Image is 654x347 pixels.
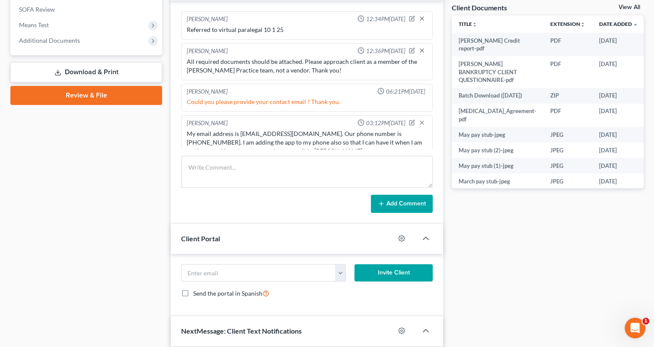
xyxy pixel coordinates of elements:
span: 12:34PM[DATE] [366,15,405,23]
span: 12:36PM[DATE] [366,47,405,55]
td: JPEG [543,127,592,142]
span: Additional Documents [19,37,80,44]
iframe: Intercom live chat [625,318,645,338]
a: SOFA Review [12,2,162,17]
div: Could you please provide your contact email ? Thank you. [187,98,427,106]
td: May pay stub (2)-jpeg [452,142,543,158]
td: March pay stub-jpeg [452,173,543,189]
td: May pay stub (1)-jpeg [452,158,543,173]
a: Extensionunfold_more [550,21,585,27]
td: [DATE] [592,104,645,127]
div: Client Documents [452,3,507,12]
td: PDF [543,56,592,88]
td: PDF [543,33,592,57]
div: [PERSON_NAME] [187,119,228,128]
span: Client Portal [181,234,220,243]
td: [DATE] [592,33,645,57]
td: [PERSON_NAME] BANKRUPTCY CLIENT QUESTIONNAIRE-pdf [452,56,543,88]
a: Date Added expand_more [599,21,638,27]
div: My email address is [EMAIL_ADDRESS][DOMAIN_NAME]. Our phone number is [PHONE_NUMBER]. I am adding... [187,129,427,155]
td: [PERSON_NAME] Credit report-pdf [452,33,543,57]
td: [DATE] [592,142,645,158]
td: [DATE] [592,88,645,104]
a: Review & File [10,86,162,105]
div: Referred to virtual paralegal 10 1 25 [187,25,427,34]
td: [DATE] [592,173,645,189]
td: JPEG [543,158,592,173]
span: SOFA Review [19,6,55,13]
a: Download & Print [10,62,162,82]
div: [PERSON_NAME] [187,15,228,24]
td: [DATE] [592,127,645,142]
span: 03:12PM[DATE] [366,119,405,127]
td: May pay stub-jpeg [452,127,543,142]
i: unfold_more [472,22,477,27]
td: [DATE] [592,158,645,173]
span: Means Test [19,21,49,28]
td: Batch Download ([DATE]) [452,88,543,104]
button: Invite Client [354,264,433,281]
td: [MEDICAL_DATA]_Agreement-pdf [452,104,543,127]
div: All required documents should be attached. Please approach client as a member of the [PERSON_NAME... [187,57,427,75]
span: 1 [642,318,649,325]
a: View All [619,4,640,10]
i: unfold_more [580,22,585,27]
td: ZIP [543,88,592,104]
td: PDF [543,104,592,127]
td: [DATE] [592,56,645,88]
input: Enter email [182,265,335,281]
button: Add Comment [371,195,433,213]
span: 06:21PM[DATE] [386,88,425,96]
div: [PERSON_NAME] [187,88,228,96]
i: expand_more [633,22,638,27]
span: NextMessage: Client Text Notifications [181,327,302,335]
td: JPEG [543,173,592,189]
div: [PERSON_NAME] [187,47,228,56]
span: Send the portal in Spanish [193,290,262,297]
td: JPEG [543,142,592,158]
a: Titleunfold_more [459,21,477,27]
